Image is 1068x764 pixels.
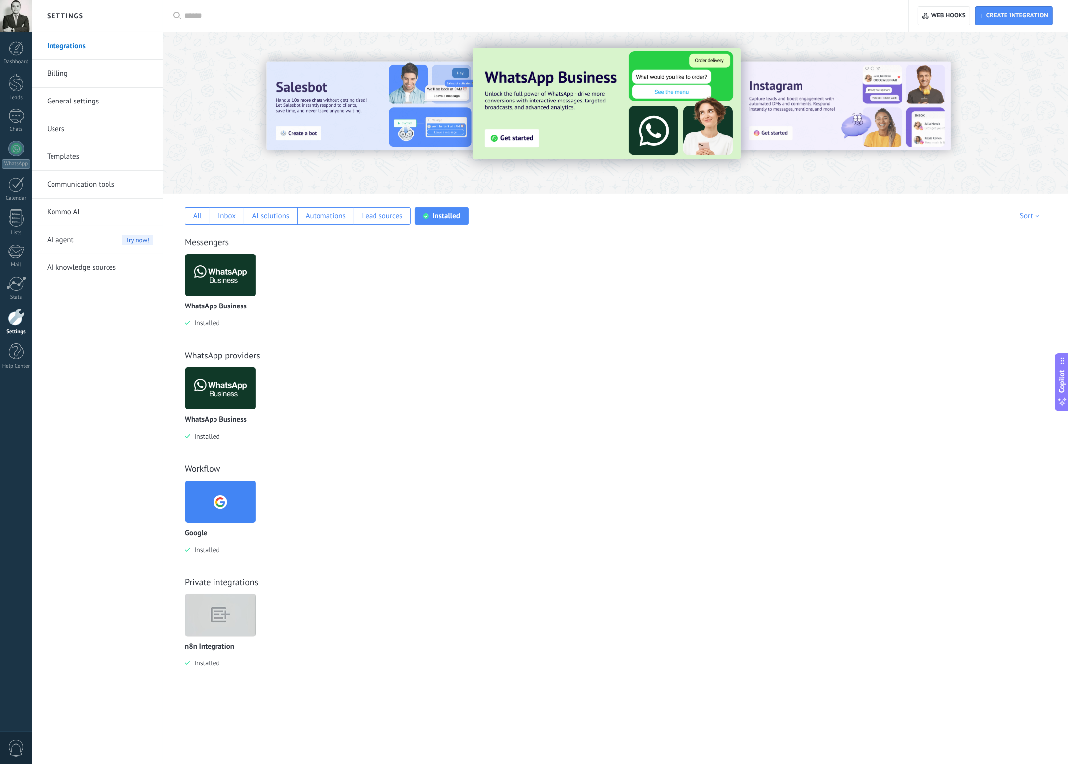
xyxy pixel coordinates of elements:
[47,60,153,88] a: Billing
[190,432,220,441] span: Installed
[47,32,153,60] a: Integrations
[2,329,31,335] div: Settings
[185,236,229,248] a: Messengers
[185,478,256,526] img: google.png
[432,211,460,221] div: Installed
[185,251,256,299] img: logo_main.png
[2,95,31,101] div: Leads
[252,211,290,221] div: AI solutions
[2,159,30,169] div: WhatsApp
[32,199,163,226] li: Kommo AI
[266,62,477,150] img: Slide 2
[47,226,153,254] a: AI agentTry now!
[740,62,951,150] img: Slide 1
[47,226,74,254] span: AI agent
[931,12,966,20] span: Web hooks
[32,115,163,143] li: Users
[32,32,163,60] li: Integrations
[32,60,163,88] li: Billing
[185,480,264,569] div: Google
[185,364,256,412] img: logo_main.png
[190,318,220,327] span: Installed
[47,171,153,199] a: Communication tools
[47,115,153,143] a: Users
[2,59,31,65] div: Dashboard
[185,576,258,588] a: Private integrations
[47,199,153,226] a: Kommo AI
[2,262,31,268] div: Mail
[1057,370,1067,393] span: Copilot
[2,126,31,133] div: Chats
[2,294,31,301] div: Stats
[185,463,220,474] a: Workflow
[185,594,264,682] div: n8n Integration
[47,88,153,115] a: General settings
[2,363,31,370] div: Help Center
[185,303,247,311] p: WhatsApp Business
[975,6,1053,25] button: Create integration
[185,254,264,342] div: WhatsApp Business
[32,143,163,171] li: Templates
[190,659,220,667] span: Installed
[32,88,163,115] li: General settings
[122,235,153,245] span: Try now!
[986,12,1048,20] span: Create integration
[193,211,202,221] div: All
[47,143,153,171] a: Templates
[47,254,153,282] a: AI knowledge sources
[2,195,31,202] div: Calendar
[32,254,163,281] li: AI knowledge sources
[306,211,346,221] div: Automations
[918,6,970,25] button: Web hooks
[185,367,264,456] div: WhatsApp Business
[185,643,234,651] p: n8n Integration
[32,171,163,199] li: Communication tools
[185,529,207,538] p: Google
[185,588,256,642] img: default_logo.jpg
[473,48,741,159] img: Slide 3
[1020,211,1043,221] div: Sort
[218,211,236,221] div: Inbox
[2,230,31,236] div: Lists
[185,416,247,424] p: WhatsApp Business
[190,545,220,554] span: Installed
[362,211,403,221] div: Lead sources
[32,226,163,254] li: AI agent
[185,350,260,361] a: WhatsApp providers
